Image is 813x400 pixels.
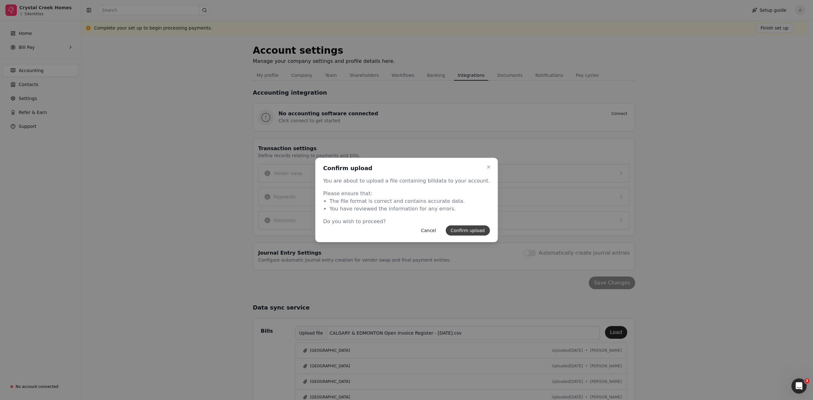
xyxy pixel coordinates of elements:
p: You are about to upload a file containing bill data to your account. [323,177,490,185]
span: 3 [804,378,810,383]
button: Cancel [416,225,441,236]
iframe: Intercom live chat [791,378,807,394]
button: Confirm upload [446,225,490,236]
li: The file format is correct and contains accurate data. [330,197,490,205]
p: Do you wish to proceed? [323,218,490,225]
h2: Confirm upload [323,164,373,172]
p: Please ensure that: [323,190,490,197]
li: You have reviewed the information for any errors. [330,205,490,213]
